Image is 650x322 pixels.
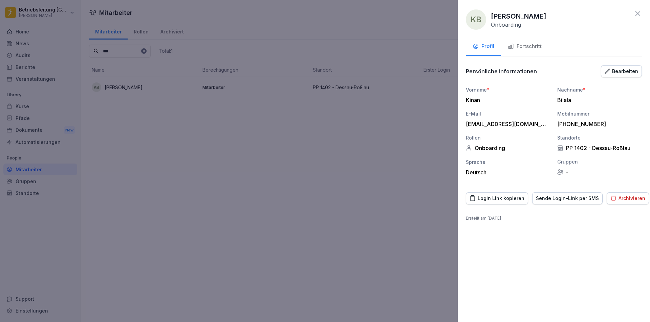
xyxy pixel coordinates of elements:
div: Nachname [557,86,642,93]
div: Fortschritt [508,43,542,50]
div: - [557,169,642,175]
button: Archivieren [607,192,649,204]
div: Deutsch [466,169,550,176]
div: KB [466,9,486,30]
div: Mobilnummer [557,110,642,117]
div: Bilala [557,97,638,103]
p: [PERSON_NAME] [491,11,546,21]
button: Profil [466,38,501,56]
div: Bearbeiten [605,68,638,75]
button: Bearbeiten [601,65,642,77]
div: [PHONE_NUMBER] [557,121,638,127]
div: Login Link kopieren [470,195,524,202]
button: Login Link kopieren [466,192,528,204]
div: Rollen [466,134,550,141]
div: Vorname [466,86,550,93]
div: Sprache [466,158,550,166]
div: [EMAIL_ADDRESS][DOMAIN_NAME] [466,121,547,127]
div: Gruppen [557,158,642,165]
div: E-Mail [466,110,550,117]
p: Erstellt am : [DATE] [466,215,642,221]
div: Standorte [557,134,642,141]
p: Onboarding [491,21,521,28]
div: Onboarding [466,145,550,151]
div: Kinan [466,97,547,103]
p: Persönliche informationen [466,68,537,75]
div: PP 1402 - Dessau-Roßlau [557,145,642,151]
div: Archivieren [610,195,645,202]
button: Sende Login-Link per SMS [532,192,603,204]
div: Sende Login-Link per SMS [536,195,599,202]
div: Profil [473,43,494,50]
button: Fortschritt [501,38,548,56]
